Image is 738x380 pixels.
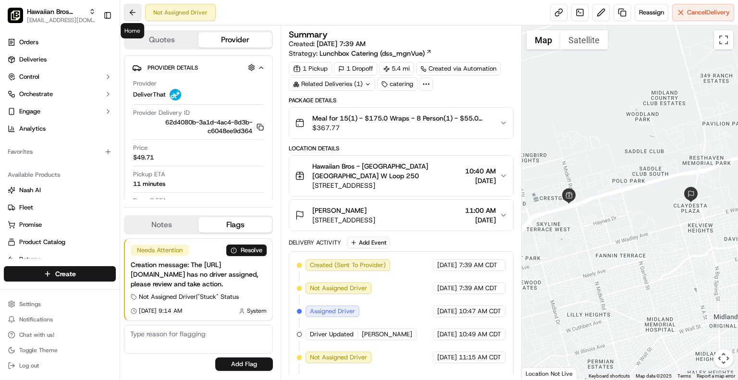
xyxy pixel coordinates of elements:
[133,180,165,188] div: 11 minutes
[4,234,116,250] button: Product Catalog
[121,23,144,38] div: Home
[672,4,734,21] button: CancelDelivery
[125,32,198,48] button: Quotes
[714,349,733,368] button: Map camera controls
[310,353,367,362] span: Not Assigned Driver
[465,206,496,215] span: 11:00 AM
[289,200,513,231] button: [PERSON_NAME][STREET_ADDRESS]11:00 AM[DATE]
[459,353,501,362] span: 11:15 AM CDT
[4,252,116,267] button: Returns
[714,30,733,49] button: Toggle fullscreen view
[133,118,264,135] button: 62d4080b-3a1d-4ac4-8d3b-c6048ee9d364
[635,4,668,21] button: Reassign
[8,203,112,212] a: Fleet
[320,49,432,58] a: Lunchbox Catering (dss_mgnVue)
[320,49,425,58] span: Lunchbox Catering (dss_mgnVue)
[27,7,85,16] button: Hawaiian Bros (Midland_TX_W Loop 250)
[312,181,461,190] span: [STREET_ADDRESS]
[215,357,273,371] button: Add Flag
[8,8,23,23] img: Hawaiian Bros (Midland_TX_W Loop 250)
[148,64,198,72] span: Provider Details
[226,245,267,256] button: Resolve
[8,255,112,264] a: Returns
[19,221,42,229] span: Promise
[19,55,47,64] span: Deliveries
[19,186,41,195] span: Nash AI
[379,62,414,75] div: 5.4 mi
[4,121,116,136] a: Analytics
[459,307,501,316] span: 10:47 AM CDT
[19,300,41,308] span: Settings
[68,162,116,170] a: Powered byPylon
[19,124,46,133] span: Analytics
[6,135,77,153] a: 📗Knowledge Base
[524,367,556,380] img: Google
[289,49,432,58] div: Strategy:
[19,203,33,212] span: Fleet
[560,30,608,49] button: Show satellite imagery
[4,52,116,67] a: Deliveries
[312,161,461,181] span: Hawaiian Bros - [GEOGRAPHIC_DATA] [GEOGRAPHIC_DATA] W Loop 250
[19,107,40,116] span: Engage
[687,8,730,17] span: Cancel Delivery
[19,90,53,98] span: Orchestrate
[312,113,492,123] span: Meal for 15(1) - $175.0 Wraps - 8 Person(1) - $55.0 Water-6 pack(2) - $6.0
[198,217,272,233] button: Flags
[19,316,53,323] span: Notifications
[4,4,99,27] button: Hawaiian Bros (Midland_TX_W Loop 250)Hawaiian Bros (Midland_TX_W Loop 250)[EMAIL_ADDRESS][DOMAIN_...
[132,60,265,75] button: Provider Details
[4,69,116,85] button: Control
[416,62,501,75] a: Created via Automation
[19,331,54,339] span: Chat with us!
[133,109,190,117] span: Provider Delivery ID
[697,373,735,379] a: Report a map error
[4,217,116,233] button: Promise
[312,123,492,133] span: $367.77
[55,269,76,279] span: Create
[10,92,27,109] img: 1736555255976-a54dd68f-1ca7-489b-9aae-adbdc363a1c4
[437,261,457,270] span: [DATE]
[4,104,116,119] button: Engage
[636,373,672,379] span: Map data ©2025
[289,156,513,196] button: Hawaiian Bros - [GEOGRAPHIC_DATA] [GEOGRAPHIC_DATA] W Loop 250[STREET_ADDRESS]10:40 AM[DATE]
[8,221,112,229] a: Promise
[19,238,65,246] span: Product Catalog
[131,245,189,256] div: Needs Attention
[639,8,664,17] span: Reassign
[310,307,355,316] span: Assigned Driver
[133,90,166,99] span: DeliverThat
[524,367,556,380] a: Open this area in Google Maps (opens a new window)
[125,217,198,233] button: Notes
[170,89,181,100] img: profile_deliverthat_partner.png
[10,10,29,29] img: Nash
[131,260,267,289] div: Creation message: The [URL][DOMAIN_NAME] has no driver assigned, please review and take action.
[4,328,116,342] button: Chat with us!
[81,140,89,148] div: 💻
[459,284,497,293] span: 7:39 AM CDT
[310,261,386,270] span: Created (Sent To Provider)
[347,237,390,248] button: Add Event
[4,313,116,326] button: Notifications
[465,215,496,225] span: [DATE]
[310,284,367,293] span: Not Assigned Driver
[289,30,328,39] h3: Summary
[312,206,367,215] span: [PERSON_NAME]
[91,139,154,149] span: API Documentation
[4,86,116,102] button: Orchestrate
[4,359,116,372] button: Log out
[437,330,457,339] span: [DATE]
[377,77,418,91] div: catering
[4,167,116,183] div: Available Products
[133,79,157,88] span: Provider
[133,153,154,162] span: $49.71
[133,196,167,205] span: Dropoff ETA
[289,77,375,91] div: Related Deliveries (1)
[19,362,39,369] span: Log out
[33,92,158,101] div: Start new chat
[8,238,112,246] a: Product Catalog
[677,373,691,379] a: Terms (opens in new tab)
[289,239,341,246] div: Delivery Activity
[19,139,74,149] span: Knowledge Base
[25,62,173,72] input: Got a question? Start typing here...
